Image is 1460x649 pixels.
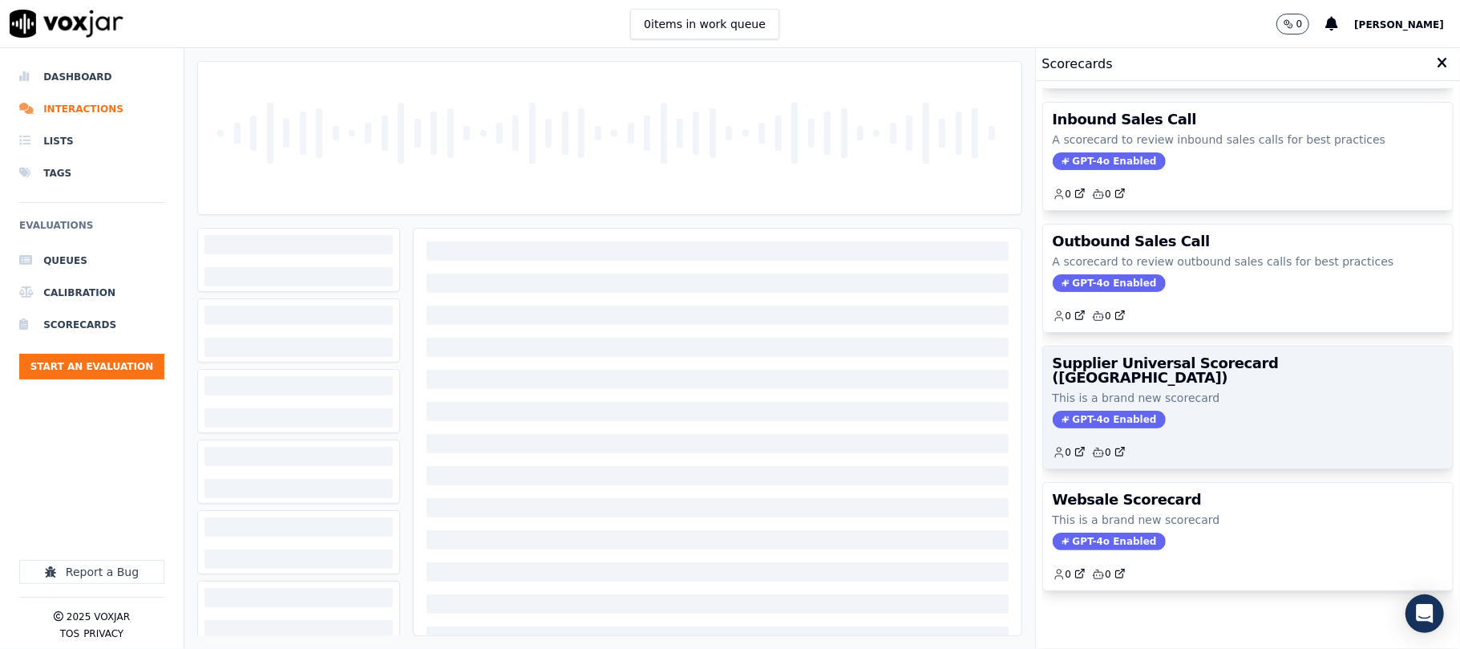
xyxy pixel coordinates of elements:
button: 0 [1276,14,1326,34]
p: 0 [1296,18,1303,30]
a: 0 [1092,446,1126,459]
button: Start an Evaluation [19,354,164,379]
span: GPT-4o Enabled [1053,533,1166,550]
button: Report a Bug [19,560,164,584]
p: A scorecard to review outbound sales calls for best practices [1053,254,1443,270]
p: 2025 Voxjar [67,610,130,623]
h3: Outbound Sales Call [1053,234,1443,249]
div: Scorecards [1036,48,1460,81]
button: 0 [1276,14,1310,34]
a: 0 [1053,446,1086,459]
div: Open Intercom Messenger [1405,594,1444,633]
button: [PERSON_NAME] [1354,14,1460,34]
a: 0 [1053,310,1086,322]
h3: Websale Scorecard [1053,493,1443,507]
button: Privacy [83,627,123,640]
a: 0 [1092,188,1126,201]
p: This is a brand new scorecard [1053,390,1443,406]
span: GPT-4o Enabled [1053,152,1166,170]
a: Tags [19,157,164,189]
span: [PERSON_NAME] [1354,19,1444,30]
h3: Inbound Sales Call [1053,112,1443,127]
a: Dashboard [19,61,164,93]
p: A scorecard to review inbound sales calls for best practices [1053,132,1443,148]
button: 0 [1053,568,1093,581]
button: 0 [1053,446,1093,459]
span: GPT-4o Enabled [1053,411,1166,428]
a: Interactions [19,93,164,125]
a: 0 [1092,310,1126,322]
img: voxjar logo [10,10,123,38]
a: 0 [1053,568,1086,581]
a: 0 [1053,188,1086,201]
p: This is a brand new scorecard [1053,512,1443,528]
span: GPT-4o Enabled [1053,274,1166,292]
button: 0 [1053,310,1093,322]
a: Scorecards [19,309,164,341]
h3: Supplier Universal Scorecard ([GEOGRAPHIC_DATA]) [1053,356,1443,385]
a: Queues [19,245,164,277]
a: Lists [19,125,164,157]
button: TOS [60,627,79,640]
button: 0 [1053,188,1093,201]
a: 0 [1092,568,1126,581]
h6: Evaluations [19,216,164,245]
a: Calibration [19,277,164,309]
button: 0items in work queue [630,9,779,39]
